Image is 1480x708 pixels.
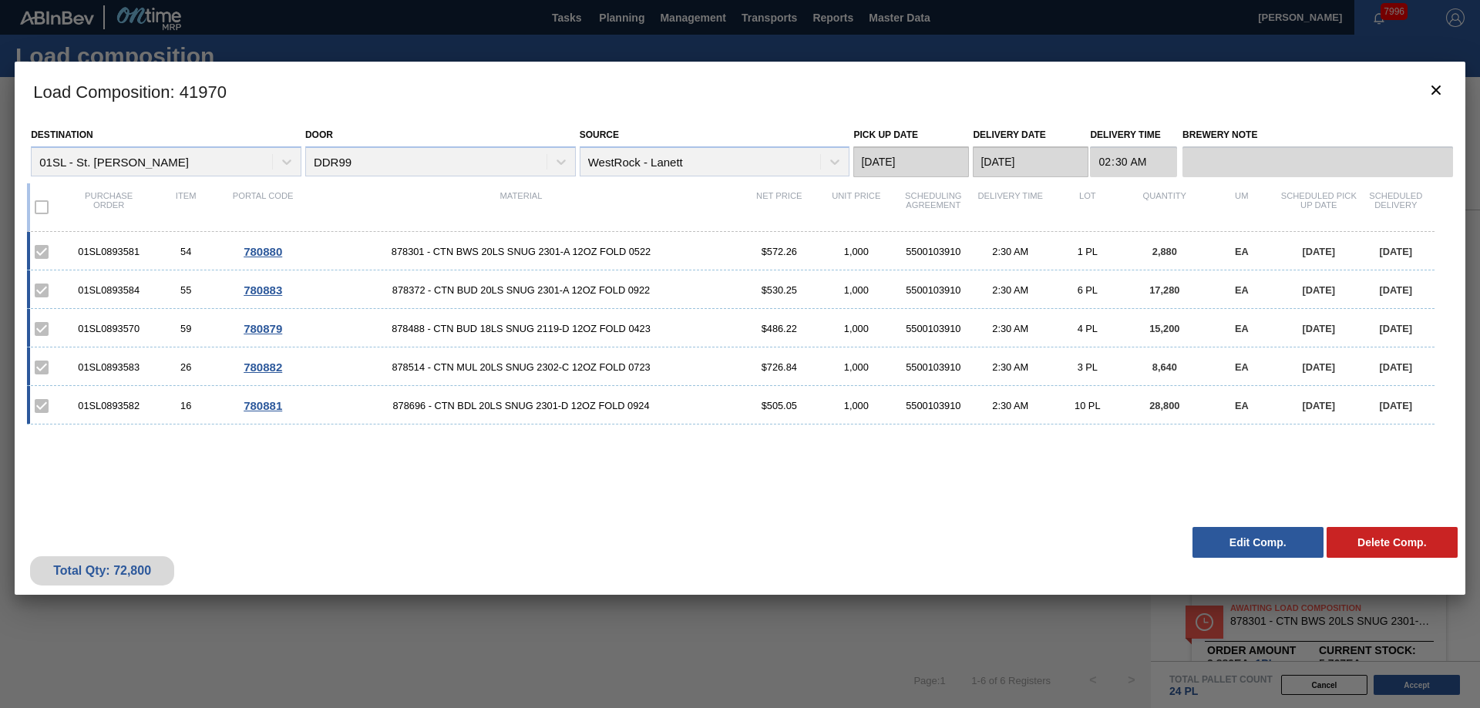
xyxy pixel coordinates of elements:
[1380,323,1412,334] span: [DATE]
[224,322,301,335] div: Go to Order
[1049,323,1126,334] div: 4 PL
[244,399,282,412] span: 780881
[15,62,1465,120] h3: Load Composition : 41970
[70,400,147,411] div: 01SL0893582
[895,191,972,223] div: Scheduling Agreement
[1235,361,1249,373] span: EA
[1303,400,1335,411] span: [DATE]
[301,246,741,257] span: 878301 - CTN BWS 20LS SNUG 2301-A 12OZ FOLD 0522
[1049,284,1126,296] div: 6 PL
[895,323,972,334] div: 5500103910
[1203,191,1280,223] div: UM
[818,284,895,296] div: 1,000
[1090,124,1177,146] label: Delivery Time
[301,284,741,296] span: 878372 - CTN BUD 20LS SNUG 2301-A 12OZ FOLD 0922
[1182,124,1453,146] label: Brewery Note
[972,400,1049,411] div: 2:30 AM
[147,400,224,411] div: 16
[580,129,619,140] label: Source
[972,361,1049,373] div: 2:30 AM
[741,323,818,334] div: $486.22
[1303,361,1335,373] span: [DATE]
[818,323,895,334] div: 1,000
[1380,284,1412,296] span: [DATE]
[70,191,147,223] div: Purchase order
[147,361,224,373] div: 26
[244,245,282,258] span: 780880
[741,361,818,373] div: $726.84
[1049,246,1126,257] div: 1 PL
[301,191,741,223] div: Material
[973,129,1045,140] label: Delivery Date
[1303,246,1335,257] span: [DATE]
[1357,191,1435,223] div: Scheduled Delivery
[741,191,818,223] div: Net Price
[1152,361,1177,373] span: 8,640
[818,246,895,257] div: 1,000
[1126,191,1203,223] div: Quantity
[147,284,224,296] div: 55
[1149,323,1179,334] span: 15,200
[70,323,147,334] div: 01SL0893570
[1149,400,1179,411] span: 28,800
[147,246,224,257] div: 54
[1235,246,1249,257] span: EA
[741,284,818,296] div: $530.25
[895,400,972,411] div: 5500103910
[224,361,301,374] div: Go to Order
[31,129,92,140] label: Destination
[853,129,918,140] label: Pick up Date
[1192,527,1324,558] button: Edit Comp.
[895,246,972,257] div: 5500103910
[224,284,301,297] div: Go to Order
[244,361,282,374] span: 780882
[1303,284,1335,296] span: [DATE]
[1049,361,1126,373] div: 3 PL
[818,361,895,373] div: 1,000
[1235,323,1249,334] span: EA
[301,323,741,334] span: 878488 - CTN BUD 18LS SNUG 2119-D 12OZ FOLD 0423
[741,400,818,411] div: $505.05
[1280,191,1357,223] div: Scheduled Pick up Date
[70,246,147,257] div: 01SL0893581
[818,400,895,411] div: 1,000
[972,284,1049,296] div: 2:30 AM
[224,191,301,223] div: Portal code
[1380,400,1412,411] span: [DATE]
[1235,284,1249,296] span: EA
[1152,246,1177,257] span: 2,880
[301,400,741,411] span: 878696 - CTN BDL 20LS SNUG 2301-D 12OZ FOLD 0924
[741,246,818,257] div: $572.26
[244,322,282,335] span: 780879
[895,361,972,373] div: 5500103910
[1235,400,1249,411] span: EA
[305,129,333,140] label: Door
[895,284,972,296] div: 5500103910
[244,284,282,297] span: 780883
[972,191,1049,223] div: Delivery Time
[1049,191,1126,223] div: Lot
[1380,246,1412,257] span: [DATE]
[42,564,163,578] div: Total Qty: 72,800
[147,191,224,223] div: Item
[147,323,224,334] div: 59
[1303,323,1335,334] span: [DATE]
[1049,400,1126,411] div: 10 PL
[70,284,147,296] div: 01SL0893584
[818,191,895,223] div: Unit Price
[1327,527,1458,558] button: Delete Comp.
[1380,361,1412,373] span: [DATE]
[853,146,969,177] input: mm/dd/yyyy
[972,323,1049,334] div: 2:30 AM
[1149,284,1179,296] span: 17,280
[70,361,147,373] div: 01SL0893583
[972,246,1049,257] div: 2:30 AM
[224,399,301,412] div: Go to Order
[224,245,301,258] div: Go to Order
[301,361,741,373] span: 878514 - CTN MUL 20LS SNUG 2302-C 12OZ FOLD 0723
[973,146,1088,177] input: mm/dd/yyyy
